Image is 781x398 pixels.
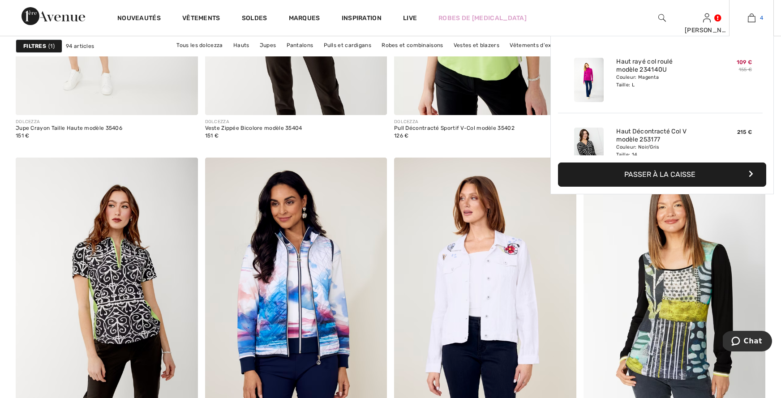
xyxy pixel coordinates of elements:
span: 126 € [394,133,409,139]
img: Mon panier [748,13,755,23]
div: Couleur: Noir/Gris Taille: 14 [616,144,704,158]
a: Hauts [229,39,254,51]
a: Marques [289,14,320,24]
a: Se connecter [703,13,711,22]
img: Haut rayé col roulé modèle 234140U [574,58,604,102]
div: [PERSON_NAME] [685,26,729,35]
div: DOLCEZZA [16,119,122,125]
s: 155 € [739,67,752,73]
span: 215 € [737,129,752,135]
a: Haut rayé col roulé modèle 234140U [616,58,704,74]
a: Vêtements [182,14,220,24]
span: Inspiration [342,14,382,24]
div: DOLCEZZA [394,119,515,125]
strong: Filtres [23,42,46,50]
button: Passer à la caisse [558,163,766,187]
a: Live [403,13,417,23]
span: 151 € [205,133,219,139]
span: 151 € [16,133,30,139]
img: 1ère Avenue [21,7,85,25]
img: Haut Décontracté Col V modèle 253177 [574,128,604,172]
a: Vêtements d'extérieur [505,39,574,51]
img: recherche [658,13,666,23]
span: 94 articles [66,42,94,50]
a: Pulls et cardigans [319,39,376,51]
a: Pantalons [282,39,318,51]
div: Couleur: Magenta Taille: L [616,74,704,88]
iframe: Ouvre un widget dans lequel vous pouvez chatter avec l’un de nos agents [723,331,772,353]
span: 1 [48,42,55,50]
span: 109 € [737,59,752,65]
a: Robes et combinaisons [377,39,447,51]
a: Haut Décontracté Col V modèle 253177 [616,128,704,144]
a: Robes de [MEDICAL_DATA] [438,13,527,23]
a: Tous les dolcezza [172,39,227,51]
a: Jupes [255,39,281,51]
span: 4 [760,14,763,22]
div: Veste Zippée Bicolore modèle 35404 [205,125,302,132]
img: Mes infos [703,13,711,23]
a: 4 [730,13,773,23]
div: Jupe Crayon Taille Haute modèle 35406 [16,125,122,132]
a: Nouveautés [117,14,161,24]
a: Soldes [242,14,267,24]
div: DOLCEZZA [205,119,302,125]
a: Vestes et blazers [449,39,504,51]
div: Pull Décontracté Sportif V-Col modèle 35402 [394,125,515,132]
